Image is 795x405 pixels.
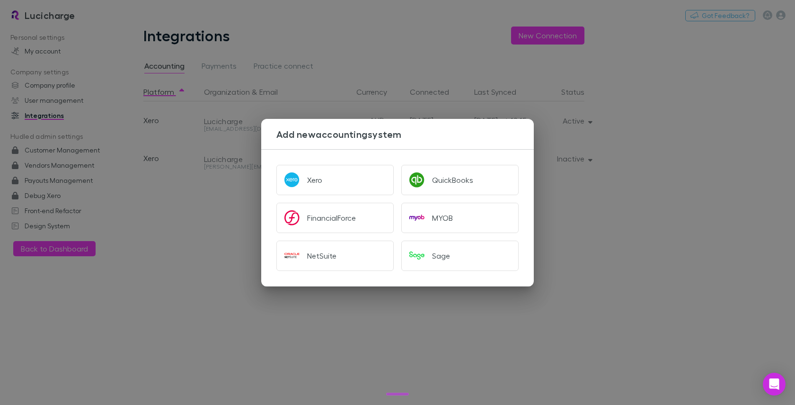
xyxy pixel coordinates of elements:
img: Sage's Logo [409,248,424,263]
button: Sage [401,241,519,271]
img: NetSuite's Logo [284,248,300,263]
button: NetSuite [276,241,394,271]
div: NetSuite [307,251,336,261]
button: Xero [276,165,394,195]
img: FinancialForce's Logo [284,210,300,225]
img: QuickBooks's Logo [409,172,424,188]
img: Xero's Logo [284,172,300,188]
div: FinancialForce [307,213,356,223]
button: QuickBooks [401,165,519,195]
button: FinancialForce [276,203,394,233]
div: MYOB [432,213,453,223]
div: Open Intercom Messenger [763,373,786,396]
div: Xero [307,175,322,185]
h3: Add new accounting system [276,128,534,140]
button: MYOB [401,203,519,233]
div: Sage [432,251,450,261]
div: QuickBooks [432,175,473,185]
img: MYOB's Logo [409,210,424,225]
